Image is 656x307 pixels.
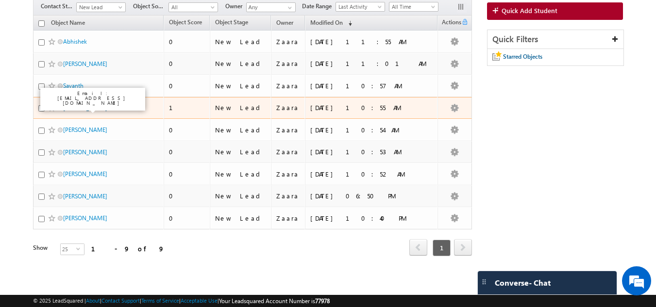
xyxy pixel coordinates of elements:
[215,170,267,178] div: New Lead
[63,193,107,200] a: [PERSON_NAME]
[310,81,433,90] div: [DATE] 10:57 AM
[169,214,205,223] div: 0
[63,214,107,222] a: [PERSON_NAME]
[246,2,296,12] input: Type to Search
[276,170,301,178] div: Zaara
[283,3,295,13] a: Show All Items
[101,297,140,304] a: Contact Support
[63,82,84,89] a: Sayanth
[219,297,330,305] span: Your Leadsquared Account Number is
[41,2,76,11] span: Contact Stage
[310,126,433,134] div: [DATE] 10:54 AM
[164,17,207,30] a: Object Score
[169,81,205,90] div: 0
[141,297,179,304] a: Terms of Service
[61,244,76,255] span: 25
[215,103,267,112] div: New Lead
[454,240,472,256] a: next
[276,126,301,134] div: Zaara
[225,2,246,11] span: Owner
[409,239,427,256] span: prev
[302,2,336,11] span: Date Range
[169,103,205,112] div: 1
[215,37,267,46] div: New Lead
[91,243,165,254] div: 1 - 9 of 9
[495,278,551,287] span: Converse - Chat
[215,18,248,26] span: Object Stage
[33,296,330,306] span: © 2025 LeadSquared | | | | |
[76,246,84,251] span: select
[169,126,205,134] div: 0
[169,3,215,12] span: All
[215,214,267,223] div: New Lead
[86,297,100,304] a: About
[63,60,107,67] a: [PERSON_NAME]
[169,59,205,68] div: 0
[63,38,87,45] a: Abhishek
[310,214,433,223] div: [DATE] 10:40 PM
[487,2,623,20] a: Quick Add Student
[310,37,433,46] div: [DATE] 11:55 AM
[63,126,107,133] a: [PERSON_NAME]
[169,170,205,178] div: 0
[276,59,301,68] div: Zaara
[336,2,382,11] span: Last Activity
[63,148,107,156] a: [PERSON_NAME]
[433,240,451,256] span: 1
[168,2,218,12] a: All
[389,2,438,12] a: All Time
[169,147,205,156] div: 0
[46,17,90,30] a: Object Name
[344,19,352,27] span: (sorted descending)
[33,243,52,252] div: Show
[276,81,301,90] div: Zaara
[169,18,202,26] span: Object Score
[502,6,557,15] span: Quick Add Student
[276,192,301,200] div: Zaara
[438,17,461,30] span: Actions
[215,126,267,134] div: New Lead
[409,240,427,256] a: prev
[38,20,45,27] input: Check all records
[310,103,433,112] div: [DATE] 10:55 AM
[77,3,123,12] span: New Lead
[276,147,301,156] div: Zaara
[215,81,267,90] div: New Lead
[133,2,168,11] span: Object Source
[315,297,330,305] span: 77978
[454,239,472,256] span: next
[276,19,293,26] span: Owner
[63,170,107,178] a: [PERSON_NAME]
[310,147,433,156] div: [DATE] 10:53 AM
[310,59,433,68] div: [DATE] 11:01 AM
[310,170,433,178] div: [DATE] 10:52 AM
[310,19,343,26] span: Modified On
[215,59,267,68] div: New Lead
[276,214,301,223] div: Zaara
[181,297,218,304] a: Acceptable Use
[336,2,385,12] a: Last Activity
[215,192,267,200] div: New Lead
[389,2,436,11] span: All Time
[305,17,357,30] a: Modified On (sorted descending)
[169,192,205,200] div: 0
[310,192,433,200] div: [DATE] 06:50 PM
[76,2,126,12] a: New Lead
[276,37,301,46] div: Zaara
[169,37,205,46] div: 0
[215,147,267,156] div: New Lead
[480,278,488,286] img: carter-drag
[488,30,624,49] div: Quick Filters
[210,17,253,30] a: Object Stage
[503,53,542,60] span: Starred Objects
[44,91,141,105] p: Email: [EMAIL_ADDRESS][DOMAIN_NAME]
[276,103,301,112] div: Zaara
